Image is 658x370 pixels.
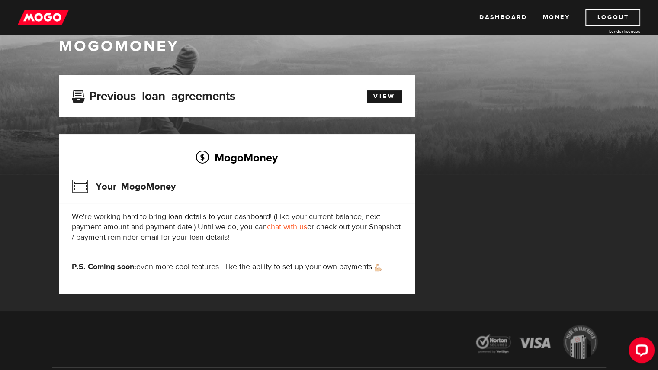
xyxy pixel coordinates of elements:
img: legal-icons-92a2ffecb4d32d839781d1b4e4802d7b.png [468,319,606,367]
a: Logout [585,9,640,26]
a: Lender licences [575,28,640,35]
p: We're working hard to bring loan details to your dashboard! (Like your current balance, next paym... [72,212,402,243]
a: Money [542,9,570,26]
a: chat with us [267,222,307,232]
iframe: LiveChat chat widget [622,334,658,370]
strong: P.S. Coming soon: [72,262,136,272]
p: even more cool features—like the ability to set up your own payments [72,262,402,272]
h2: MogoMoney [72,148,402,167]
a: View [367,90,402,103]
a: Dashboard [479,9,527,26]
h1: MogoMoney [59,37,600,55]
h3: Previous loan agreements [72,89,235,100]
img: mogo_logo-11ee424be714fa7cbb0f0f49df9e16ec.png [18,9,69,26]
h3: Your MogoMoney [72,175,176,198]
img: strong arm emoji [375,264,382,271]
